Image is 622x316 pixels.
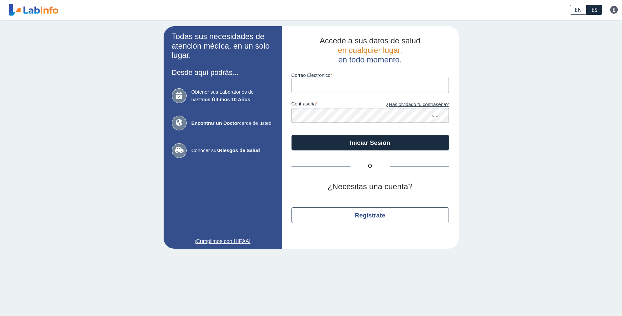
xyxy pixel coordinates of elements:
span: en todo momento. [338,55,402,64]
span: en cualquier lugar, [338,46,402,55]
h2: Todas sus necesidades de atención médica, en un solo lugar. [172,32,273,60]
span: O [351,162,390,170]
span: Obtener sus Laboratorios de hasta [191,88,273,103]
b: los Últimos 10 Años [203,97,250,102]
label: contraseña [291,101,370,108]
a: ¡Cumplimos con HIPAA! [172,237,273,245]
a: ¿Has olvidado tu contraseña? [370,101,449,108]
a: EN [570,5,587,15]
b: Riesgos de Salud [219,147,260,153]
span: cerca de usted [191,120,273,127]
label: Correo Electronico [291,73,449,78]
button: Iniciar Sesión [291,135,449,150]
span: Conocer sus [191,147,273,154]
a: ES [587,5,602,15]
button: Regístrate [291,207,449,223]
h3: Desde aquí podrás... [172,68,273,77]
h2: ¿Necesitas una cuenta? [291,182,449,192]
b: Encontrar un Doctor [191,120,239,126]
span: Accede a sus datos de salud [320,36,420,45]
